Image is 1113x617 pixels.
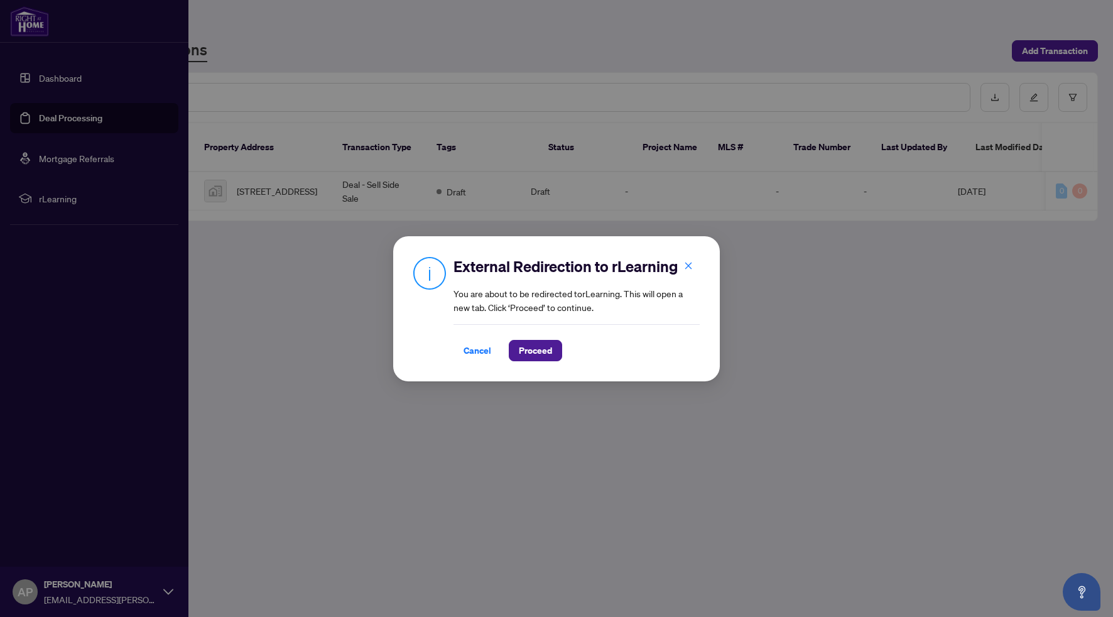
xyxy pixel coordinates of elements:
[453,256,700,276] h2: External Redirection to rLearning
[509,340,562,361] button: Proceed
[519,341,552,361] span: Proceed
[453,256,700,361] div: You are about to be redirected to rLearning . This will open a new tab. Click ‘Proceed’ to continue.
[453,340,501,361] button: Cancel
[464,341,491,361] span: Cancel
[684,261,693,270] span: close
[1063,573,1100,611] button: Open asap
[413,256,446,290] img: Info Icon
